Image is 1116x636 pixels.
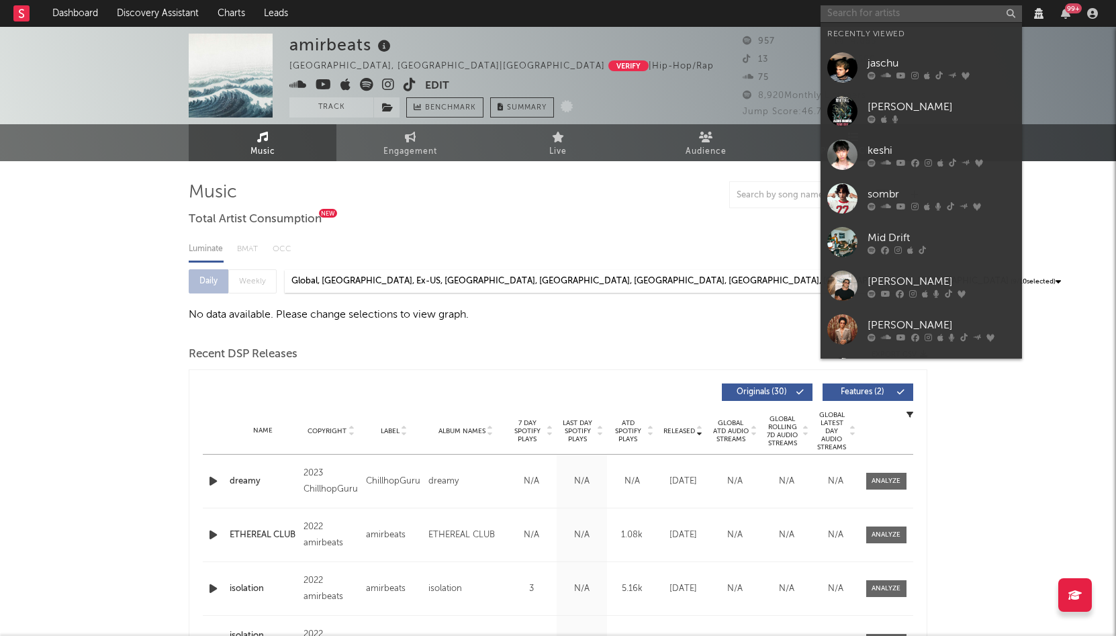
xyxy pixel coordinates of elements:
span: Label [381,427,400,435]
a: dreamy [230,475,297,488]
span: ( 9 / 10 selected) [1011,273,1056,289]
div: [PERSON_NAME] [868,317,1015,333]
a: keshi [821,133,1022,177]
div: N/A [560,529,604,542]
div: N/A [712,582,757,596]
span: Global Latest Day Audio Streams [816,411,848,451]
a: sombr [821,177,1022,220]
a: isolation [230,582,297,596]
div: Global, [GEOGRAPHIC_DATA], Ex-US, [GEOGRAPHIC_DATA], [GEOGRAPHIC_DATA], [GEOGRAPHIC_DATA], [GEOGR... [291,273,1009,289]
div: [DATE] [661,475,706,488]
span: Total Artist Consumption [189,212,322,228]
span: 75 [743,73,769,82]
div: N/A [764,529,809,542]
span: 7 Day Spotify Plays [510,419,545,443]
div: keshi [868,142,1015,158]
div: 1.08k [610,529,654,542]
div: ChillhopGuru [366,473,422,490]
a: Engagement [336,124,484,161]
a: [PERSON_NAME] [821,351,1022,395]
div: sombr [868,186,1015,202]
span: Released [663,427,695,435]
span: Recent DSP Releases [189,347,297,363]
div: isolation [428,581,462,597]
div: Name [230,426,297,436]
span: Last Day Spotify Plays [560,419,596,443]
div: N/A [510,475,553,488]
div: N/A [764,582,809,596]
a: [PERSON_NAME] [821,89,1022,133]
div: N/A [816,582,856,596]
div: [PERSON_NAME] [868,273,1015,289]
a: [PERSON_NAME] [821,264,1022,308]
div: 3 [510,582,553,596]
div: 2022 amirbeats [304,519,359,551]
span: Copyright [308,427,346,435]
button: Track [289,97,373,118]
span: Audience [686,144,727,160]
div: amirbeats [366,527,422,543]
div: [GEOGRAPHIC_DATA], [GEOGRAPHIC_DATA] | [GEOGRAPHIC_DATA] | Hip-Hop/Rap [289,58,745,75]
span: Summary [507,104,547,111]
button: Edit [425,78,449,95]
button: Features(2) [823,383,913,401]
span: Music [250,144,275,160]
div: N/A [560,582,604,596]
div: 2023 ChillhopGuru [304,465,359,498]
div: New [319,209,337,218]
span: Engagement [383,144,437,160]
span: ATD Spotify Plays [610,419,646,443]
div: N/A [816,529,856,542]
span: Global Rolling 7D Audio Streams [764,415,801,447]
a: Playlists/Charts [780,124,927,161]
div: dreamy [428,473,459,490]
span: Album Names [438,427,485,435]
input: Search by song name or URL [730,190,872,201]
div: [PERSON_NAME] [868,99,1015,115]
div: N/A [816,475,856,488]
button: Verify [608,60,649,71]
a: Mid Drift [821,220,1022,264]
span: 8,920 Monthly Listeners [743,91,866,100]
div: No data available. Please change selections to view graph. [189,307,927,323]
div: amirbeats [289,34,394,56]
div: N/A [712,529,757,542]
button: Summary [490,97,554,118]
span: 13 [743,55,768,64]
button: Originals(30) [722,383,812,401]
span: Benchmark [425,100,476,116]
a: Music [189,124,336,161]
span: Originals ( 30 ) [731,388,792,396]
a: [PERSON_NAME] [821,308,1022,351]
div: 5.16k [610,582,654,596]
span: 957 [743,37,775,46]
div: N/A [610,475,654,488]
span: Global ATD Audio Streams [712,419,749,443]
div: N/A [764,475,809,488]
span: Live [549,144,567,160]
div: 2022 amirbeats [304,573,359,605]
button: 99+ [1061,8,1070,19]
div: Recently Viewed [827,26,1015,42]
div: N/A [712,475,757,488]
input: Search for artists [821,5,1022,22]
div: N/A [510,529,553,542]
div: jaschu [868,55,1015,71]
div: ETHEREAL CLUB [428,527,495,543]
a: jaschu [821,46,1022,89]
div: Mid Drift [868,230,1015,246]
div: 99 + [1065,3,1082,13]
div: N/A [560,475,604,488]
span: Features ( 2 ) [831,388,893,396]
div: amirbeats [366,581,422,597]
div: [DATE] [661,529,706,542]
a: Live [484,124,632,161]
a: Benchmark [406,97,483,118]
a: ETHEREAL CLUB [230,529,297,542]
div: [DATE] [661,582,706,596]
a: Audience [632,124,780,161]
span: Jump Score: 46.7 [743,107,822,116]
